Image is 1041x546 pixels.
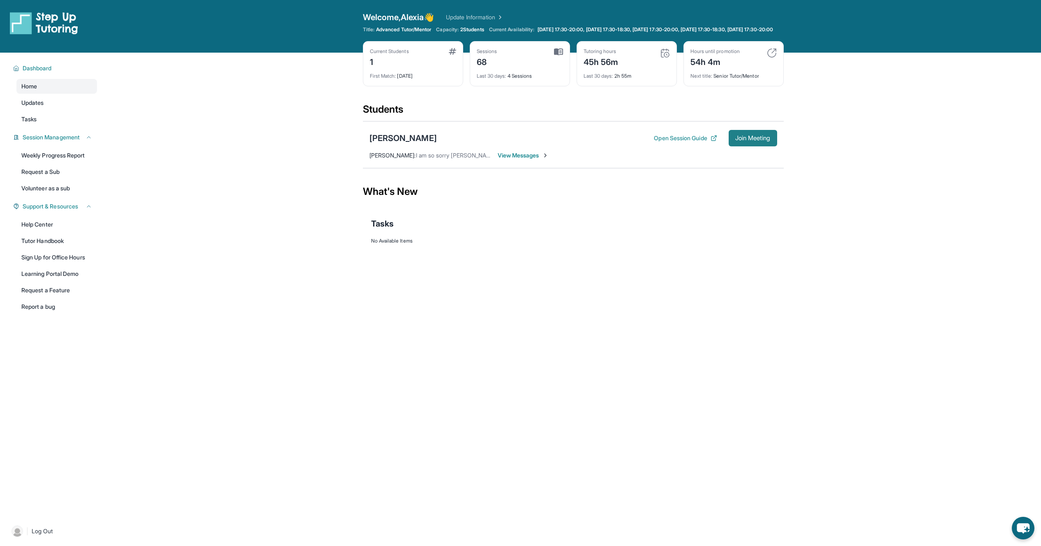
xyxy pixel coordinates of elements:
[363,174,784,210] div: What's New
[12,525,23,537] img: user-img
[495,13,503,21] img: Chevron Right
[371,218,394,229] span: Tasks
[370,48,409,55] div: Current Students
[436,26,459,33] span: Capacity:
[477,68,563,79] div: 4 Sessions
[477,48,497,55] div: Sessions
[19,133,92,141] button: Session Management
[536,26,775,33] a: [DATE] 17:30-20:00, [DATE] 17:30-18:30, [DATE] 17:30-20:00, [DATE] 17:30-18:30, [DATE] 17:30-20:00
[16,181,97,196] a: Volunteer as a sub
[584,55,619,68] div: 45h 56m
[21,82,37,90] span: Home
[10,12,78,35] img: logo
[369,132,437,144] div: [PERSON_NAME]
[16,234,97,248] a: Tutor Handbook
[26,526,28,536] span: |
[16,164,97,179] a: Request a Sub
[23,64,52,72] span: Dashboard
[690,55,740,68] div: 54h 4m
[660,48,670,58] img: card
[584,48,619,55] div: Tutoring hours
[584,68,670,79] div: 2h 55m
[21,99,44,107] span: Updates
[416,152,779,159] span: I am so sorry [PERSON_NAME]! I will text [PERSON_NAME] right now my internet has been crashing I ...
[446,13,503,21] a: Update Information
[554,48,563,56] img: card
[8,522,97,540] a: |Log Out
[542,152,549,159] img: Chevron-Right
[690,48,740,55] div: Hours until promotion
[16,283,97,298] a: Request a Feature
[370,73,396,79] span: First Match :
[735,136,771,141] span: Join Meeting
[363,12,434,23] span: Welcome, Alexia 👋
[19,64,92,72] button: Dashboard
[16,112,97,127] a: Tasks
[370,68,456,79] div: [DATE]
[370,55,409,68] div: 1
[489,26,534,33] span: Current Availability:
[767,48,777,58] img: card
[369,152,416,159] span: [PERSON_NAME] :
[16,299,97,314] a: Report a bug
[538,26,773,33] span: [DATE] 17:30-20:00, [DATE] 17:30-18:30, [DATE] 17:30-20:00, [DATE] 17:30-18:30, [DATE] 17:30-20:00
[690,73,713,79] span: Next title :
[363,26,374,33] span: Title:
[19,202,92,211] button: Support & Resources
[16,217,97,232] a: Help Center
[23,202,78,211] span: Support & Resources
[363,103,784,121] div: Students
[690,68,777,79] div: Senior Tutor/Mentor
[16,95,97,110] a: Updates
[477,73,506,79] span: Last 30 days :
[477,55,497,68] div: 68
[1012,517,1034,539] button: chat-button
[16,148,97,163] a: Weekly Progress Report
[654,134,717,142] button: Open Session Guide
[32,527,53,535] span: Log Out
[729,130,777,146] button: Join Meeting
[449,48,456,55] img: card
[16,266,97,281] a: Learning Portal Demo
[16,250,97,265] a: Sign Up for Office Hours
[498,151,549,160] span: View Messages
[23,133,80,141] span: Session Management
[376,26,431,33] span: Advanced Tutor/Mentor
[371,238,776,244] div: No Available Items
[16,79,97,94] a: Home
[584,73,613,79] span: Last 30 days :
[460,26,484,33] span: 2 Students
[21,115,37,123] span: Tasks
